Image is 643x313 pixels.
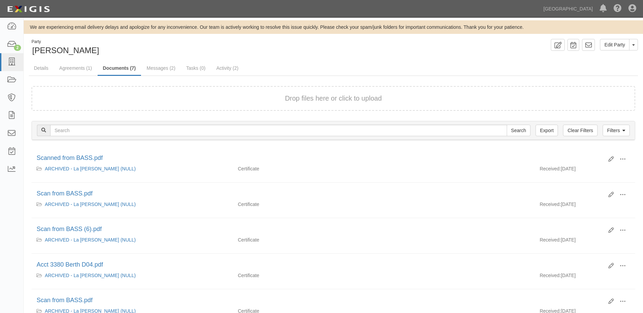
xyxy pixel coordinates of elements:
input: Search [507,125,530,136]
span: [PERSON_NAME] [32,46,99,55]
div: Certificate [233,236,384,243]
img: logo-5460c22ac91f19d4615b14bd174203de0afe785f0fc80cf4dbbc73dc1793850b.png [5,3,52,15]
div: [DATE] [535,165,635,175]
a: ARCHIVED - La [PERSON_NAME] (NULL) [45,166,136,171]
a: Agreements (1) [54,61,97,75]
p: Received: [540,165,561,172]
div: Acct 3380 Berth D04.pdf [37,260,603,269]
a: ARCHIVED - La [PERSON_NAME] (NULL) [45,202,136,207]
div: John F. Baron [29,39,328,56]
div: [DATE] [535,236,635,247]
a: Scan from BASS.pdf [37,190,93,197]
i: Help Center - Complianz [614,5,622,13]
a: Scanned from BASS.pdf [37,154,103,161]
a: Tasks (0) [181,61,210,75]
div: ARCHIVED - La Margarita (NULL) [37,236,228,243]
a: Scan from BASS (6).pdf [37,226,102,232]
div: 2 [14,45,21,51]
div: Certificate [233,165,384,172]
div: Scan from BASS.pdf [37,296,603,305]
a: [GEOGRAPHIC_DATA] [540,2,596,16]
a: Activity (2) [211,61,243,75]
div: Certificate [233,201,384,208]
button: Drop files here or click to upload [285,93,382,103]
p: Received: [540,201,561,208]
div: ARCHIVED - La Margarita (NULL) [37,165,228,172]
p: Received: [540,272,561,279]
a: Scan from BASS.pdf [37,297,93,304]
a: ARCHIVED - La [PERSON_NAME] (NULL) [45,237,136,243]
div: Scanned from BASS.pdf [37,154,603,163]
div: Scan from BASS.pdf [37,189,603,198]
input: Search [50,125,507,136]
div: [DATE] [535,201,635,211]
div: ARCHIVED - La Margarita (NULL) [37,272,228,279]
a: Messages (2) [142,61,181,75]
div: [DATE] [535,272,635,282]
a: Filters [603,125,630,136]
a: Clear Filters [563,125,597,136]
div: Effective - Expiration [384,272,535,272]
div: Scan from BASS (6).pdf [37,225,603,234]
div: Party [32,39,99,45]
a: Details [29,61,54,75]
div: Certificate [233,272,384,279]
a: Acct 3380 Berth D04.pdf [37,261,103,268]
a: ARCHIVED - La [PERSON_NAME] (NULL) [45,273,136,278]
a: Documents (7) [98,61,141,76]
div: Effective - Expiration [384,165,535,166]
p: Received: [540,236,561,243]
a: Export [536,125,558,136]
div: We are experiencing email delivery delays and apologize for any inconvenience. Our team is active... [24,24,643,30]
a: Edit Party [600,39,629,50]
div: ARCHIVED - La Margarita (NULL) [37,201,228,208]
